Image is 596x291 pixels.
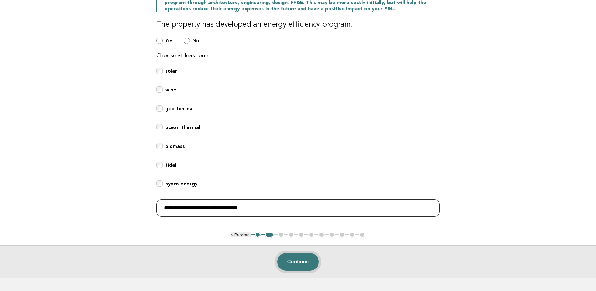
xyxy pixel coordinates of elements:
button: 1 [255,232,261,238]
b: No [192,38,199,44]
p: Choose at least one: [156,51,440,60]
b: ocean thermal [165,124,200,130]
b: biomass [165,143,185,149]
b: Yes [165,38,174,44]
b: tidal [165,162,176,168]
b: solar [165,68,177,74]
b: wind [165,87,176,93]
button: 2 [265,232,274,238]
b: hydro energy [165,181,197,187]
button: < Previous [231,232,250,237]
h3: The property has developed an energy efficiency program. [156,20,440,30]
button: Continue [277,253,319,271]
b: geothermal [165,106,194,112]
